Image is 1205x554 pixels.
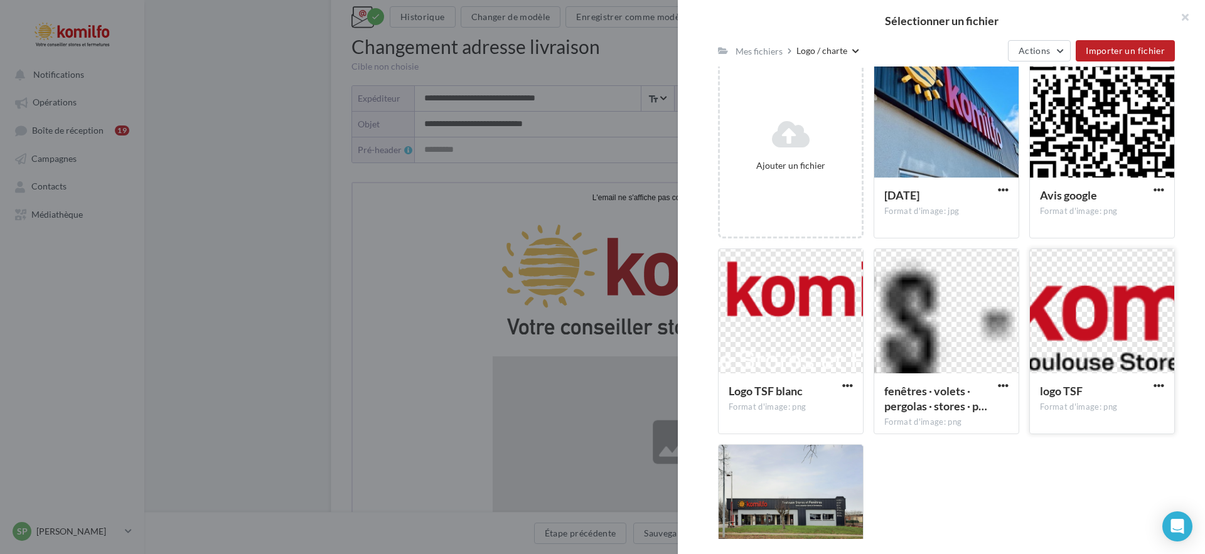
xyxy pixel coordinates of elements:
[884,384,987,413] span: fenêtres · volets · pergolas · stores · portes · portails · porte de garage
[729,384,803,398] span: Logo TSF blanc
[1086,45,1165,56] span: Importer un fichier
[1008,40,1071,61] button: Actions
[1040,188,1097,202] span: Avis google
[884,188,919,202] span: 2024-10-24
[1040,402,1164,413] div: Format d'image: png
[1076,40,1175,61] button: Importer un fichier
[725,159,857,172] div: Ajouter un fichier
[370,9,404,19] a: Cliquez-ici
[736,45,783,58] div: Mes fichiers
[796,45,847,57] div: Logo / charte
[884,206,1009,217] div: Format d'image: jpg
[729,402,853,413] div: Format d'image: png
[1040,384,1083,398] span: logo TSF
[240,10,370,19] span: L'email ne s'affiche pas correctement ?
[1162,511,1192,541] div: Open Intercom Messenger
[884,417,1009,428] div: Format d'image: png
[698,15,1185,26] h2: Sélectionner un fichier
[1019,45,1050,56] span: Actions
[370,10,404,19] u: Cliquez-ici
[1040,206,1164,217] div: Format d'image: png
[149,41,495,151] img: Logo_classique_avec_baseline_-_Fond_transparent.png
[141,411,315,477] p: Maecenas sed ante pellentesque, posuere leo id, eleifend dolor. Class aptent taciti sociosqu ad l...
[141,358,503,395] p: Maecenas sed ante pellentesque, posuere leo id, eleifend dolor. Class aptent taciti sociosqu ad l...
